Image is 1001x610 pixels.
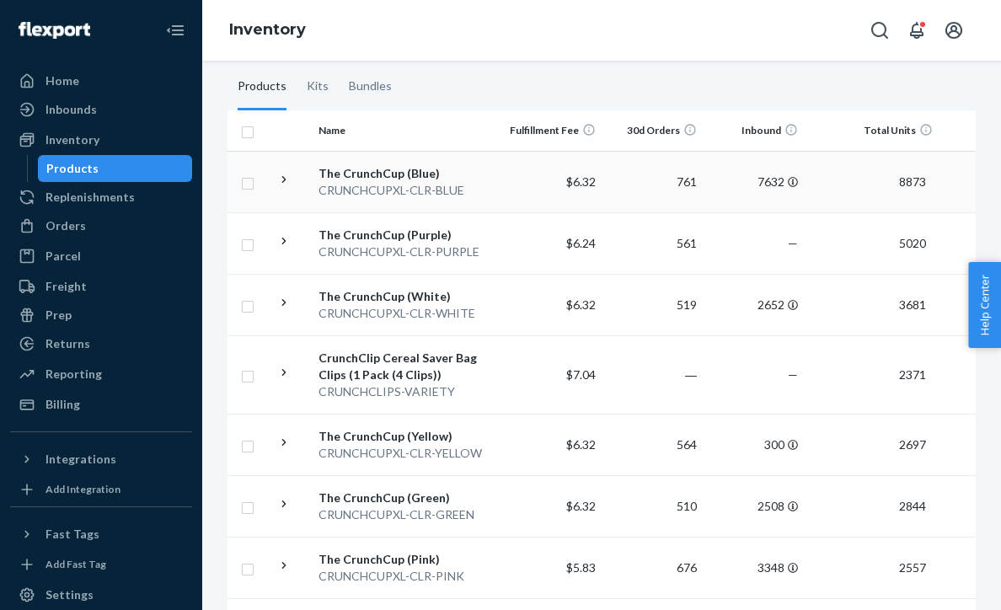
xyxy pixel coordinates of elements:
th: Inbound [704,110,805,151]
div: The CrunchCup (White) [318,288,495,305]
th: Fulfillment Fee [501,110,602,151]
div: The CrunchCup (Pink) [318,551,495,568]
a: Prep [10,302,192,329]
a: Inbounds [10,96,192,123]
div: Integrations [45,451,116,468]
td: 2508 [704,475,805,537]
div: CRUNCHCUPXL-CLR-YELLOW [318,445,495,462]
button: Help Center [968,262,1001,348]
th: Name [312,110,501,151]
span: 2697 [892,437,933,452]
div: CRUNCHCUPXL-CLR-BLUE [318,182,495,199]
div: CRUNCHCLIPS-VARIETY [318,383,495,400]
td: 564 [602,414,704,475]
div: Parcel [45,248,81,265]
td: 519 [602,274,704,335]
div: Replenishments [45,189,135,206]
div: Billing [45,396,80,413]
a: Billing [10,391,192,418]
a: Orders [10,212,192,239]
a: Reporting [10,361,192,388]
a: Inventory [10,126,192,153]
a: Settings [10,581,192,608]
div: Orders [45,217,86,234]
span: 5020 [892,236,933,250]
span: 3681 [892,297,933,312]
td: 7632 [704,151,805,212]
button: Open account menu [937,13,971,47]
a: Add Integration [10,479,192,500]
span: 2371 [892,367,933,382]
td: 761 [602,151,704,212]
a: Inventory [229,20,306,39]
div: Products [238,63,286,110]
ol: breadcrumbs [216,6,319,55]
div: Bundles [349,63,392,110]
button: Open notifications [900,13,934,47]
span: — [788,367,798,382]
span: 2557 [892,560,933,575]
img: Flexport logo [19,22,90,39]
td: 561 [602,212,704,274]
div: Returns [45,335,90,352]
button: Open Search Box [863,13,897,47]
td: 3348 [704,537,805,598]
div: Reporting [45,366,102,383]
div: The CrunchCup (Yellow) [318,428,495,445]
span: $7.04 [566,367,596,382]
span: 2844 [892,499,933,513]
button: Close Navigation [158,13,192,47]
div: The CrunchCup (Purple) [318,227,495,243]
a: Add Fast Tag [10,554,192,575]
div: CrunchClip Cereal Saver Bag Clips (1 Pack (4 Clips)) [318,350,495,383]
span: $6.24 [566,236,596,250]
div: Home [45,72,79,89]
td: 676 [602,537,704,598]
a: Replenishments [10,184,192,211]
div: Add Fast Tag [45,557,106,571]
div: CRUNCHCUPXL-CLR-GREEN [318,506,495,523]
td: 2652 [704,274,805,335]
div: Freight [45,278,87,295]
span: $5.83 [566,560,596,575]
div: CRUNCHCUPXL-CLR-WHITE [318,305,495,322]
button: Integrations [10,446,192,473]
div: The CrunchCup (Green) [318,490,495,506]
div: CRUNCHCUPXL-CLR-PURPLE [318,243,495,260]
span: $6.32 [566,499,596,513]
div: Add Integration [45,482,120,496]
button: Fast Tags [10,521,192,548]
div: Products [46,160,99,177]
div: The CrunchCup (Blue) [318,165,495,182]
span: $6.32 [566,437,596,452]
span: 8873 [892,174,933,189]
div: Kits [307,63,329,110]
div: Fast Tags [45,526,99,543]
a: Returns [10,330,192,357]
div: CRUNCHCUPXL-CLR-PINK [318,568,495,585]
td: 300 [704,414,805,475]
span: — [788,236,798,250]
td: 510 [602,475,704,537]
a: Parcel [10,243,192,270]
a: Home [10,67,192,94]
span: $6.32 [566,174,596,189]
th: 30d Orders [602,110,704,151]
div: Inbounds [45,101,97,118]
div: Inventory [45,131,99,148]
td: ― [602,335,704,414]
a: Products [38,155,193,182]
div: Settings [45,586,94,603]
th: Total Units [805,110,939,151]
a: Freight [10,273,192,300]
div: Prep [45,307,72,324]
span: $6.32 [566,297,596,312]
